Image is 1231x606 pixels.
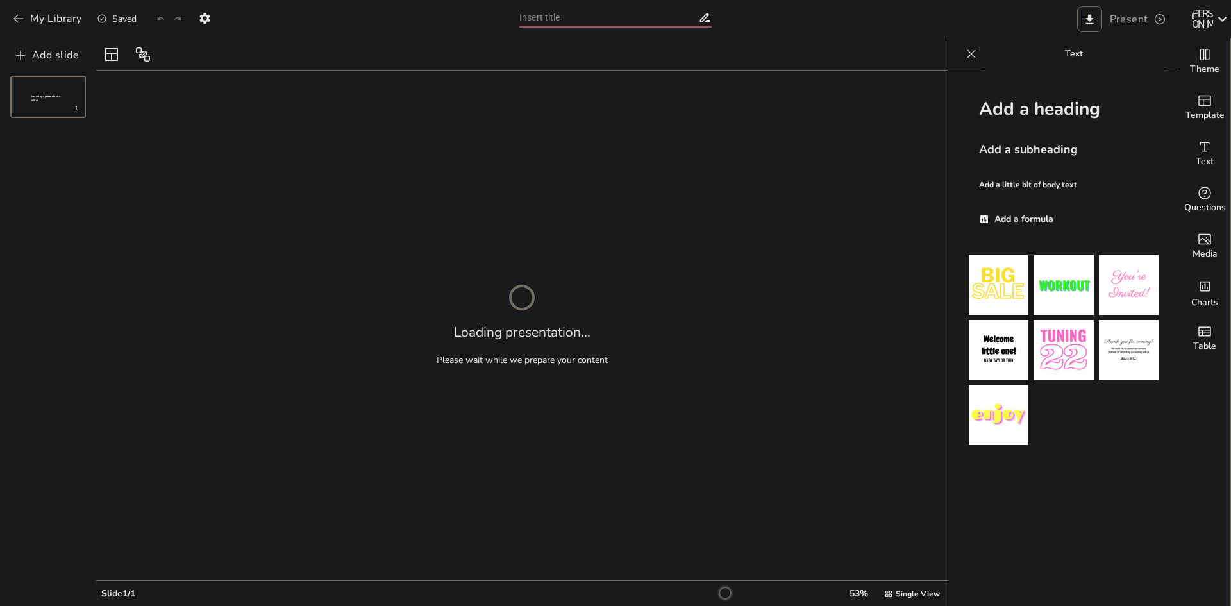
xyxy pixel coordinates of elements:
span: Media [1193,247,1218,261]
span: Sendsteps presentation editor [31,95,60,102]
div: Get real-time input from your audience [1179,177,1230,223]
div: Add a heading [969,90,1159,128]
p: Text [982,38,1166,69]
span: Text [1196,155,1214,169]
img: 2.jpeg [1034,255,1093,315]
div: Add a formula [969,204,1159,235]
div: Sendsteps presentation editor1 [10,76,86,118]
div: Add images, graphics, shapes or video [1179,223,1230,269]
div: 53 % [843,587,874,600]
div: Add a little bit of body text [969,171,1159,199]
h2: Loading presentation... [454,323,590,341]
div: Add ready made slides [1179,85,1230,131]
button: Add slide [6,45,89,65]
img: 7.jpeg [969,385,1028,445]
span: Single View [896,589,940,599]
img: 1.jpeg [969,255,1028,315]
input: Insert title [519,8,698,27]
button: Present [1105,6,1169,32]
div: Add text boxes [1179,131,1230,177]
div: Layout [101,44,122,65]
span: Template [1185,108,1225,122]
img: 5.jpeg [1034,320,1093,380]
p: Please wait while we prepare your content [437,354,608,366]
button: Export to PowerPoint [1077,6,1102,32]
img: 4.jpeg [969,320,1028,380]
span: Theme [1190,62,1219,76]
span: Charts [1191,296,1218,310]
div: Add a subheading [969,133,1159,165]
span: Position [135,47,151,62]
div: М [PERSON_NAME] [1191,8,1214,31]
img: 6.jpeg [1099,320,1159,380]
div: Slide 1 / 1 [101,587,707,600]
div: Add charts and graphs [1179,269,1230,316]
div: 1 [71,103,82,114]
span: Questions [1184,201,1226,215]
div: Change the overall theme [1179,38,1230,85]
span: Table [1193,339,1216,353]
div: Add a table [1179,316,1230,362]
div: Saved [97,13,137,25]
button: М [PERSON_NAME] [1191,6,1214,32]
button: My Library [10,8,87,29]
img: 3.jpeg [1099,255,1159,315]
